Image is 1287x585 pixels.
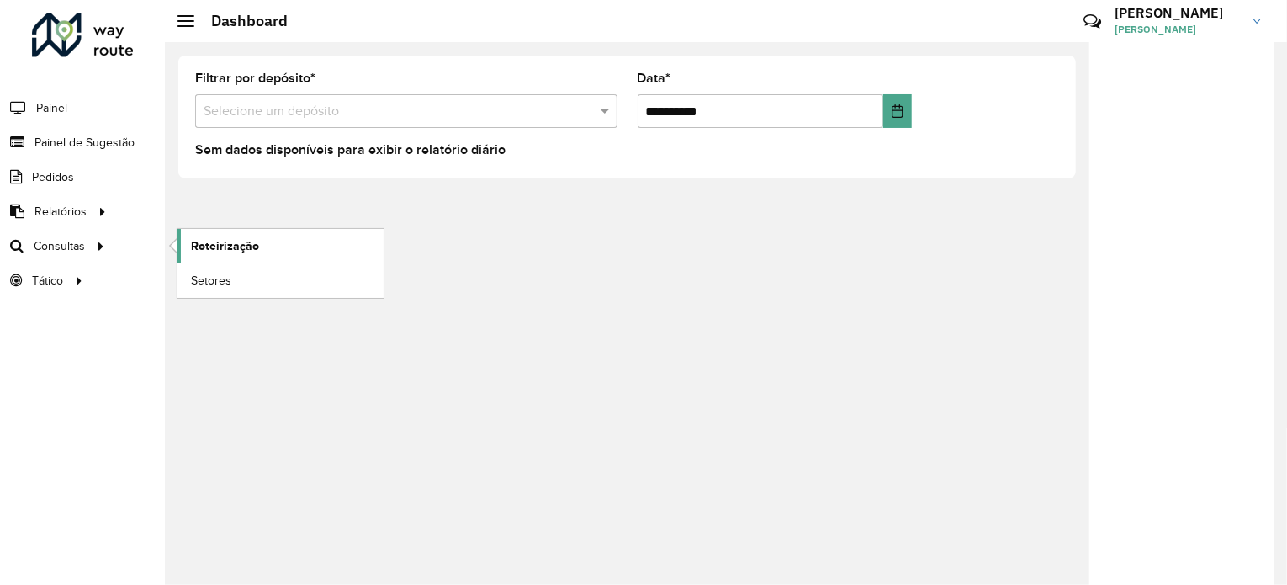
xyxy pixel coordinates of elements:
[1115,22,1241,37] span: [PERSON_NAME]
[34,134,135,152] span: Painel de Sugestão
[177,263,384,297] a: Setores
[191,237,259,255] span: Roteirização
[32,272,63,290] span: Tático
[1074,3,1110,40] a: Contato Rápido
[195,68,315,88] label: Filtrar por depósito
[883,94,912,128] button: Choose Date
[638,68,671,88] label: Data
[34,237,85,255] span: Consultas
[195,140,506,160] label: Sem dados disponíveis para exibir o relatório diário
[191,272,231,290] span: Setores
[194,12,288,30] h2: Dashboard
[32,168,74,186] span: Pedidos
[177,229,384,263] a: Roteirização
[34,203,87,221] span: Relatórios
[36,99,67,117] span: Painel
[1115,5,1241,21] h3: [PERSON_NAME]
